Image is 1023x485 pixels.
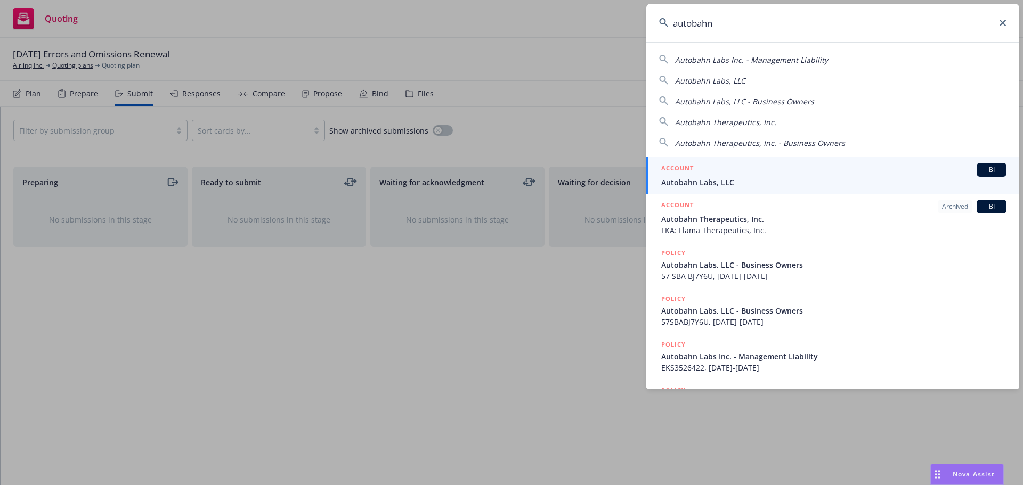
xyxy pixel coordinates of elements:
span: Autobahn Labs, LLC [675,76,745,86]
h5: POLICY [661,339,686,350]
span: Autobahn Therapeutics, Inc. - Business Owners [675,138,845,148]
a: POLICY [646,379,1019,425]
span: Autobahn Labs, LLC - Business Owners [661,259,1006,270]
a: POLICYAutobahn Labs Inc. - Management LiabilityEKS3526422, [DATE]-[DATE] [646,333,1019,379]
span: Nova Assist [953,470,995,479]
div: Drag to move [931,464,944,484]
h5: POLICY [661,385,686,396]
h5: POLICY [661,293,686,304]
span: Autobahn Labs, LLC - Business Owners [675,96,814,106]
span: Autobahn Labs Inc. - Management Liability [661,351,1006,362]
span: 57SBABJ7Y6U, [DATE]-[DATE] [661,316,1006,327]
a: POLICYAutobahn Labs, LLC - Business Owners57 SBA BJ7Y6U, [DATE]-[DATE] [646,242,1019,287]
a: ACCOUNTArchivedBIAutobahn Therapeutics, Inc.FKA: Llama Therapeutics, Inc. [646,194,1019,242]
span: FKA: Llama Therapeutics, Inc. [661,225,1006,236]
span: 57 SBA BJ7Y6U, [DATE]-[DATE] [661,270,1006,282]
span: Autobahn Labs Inc. - Management Liability [675,55,828,65]
span: EKS3526422, [DATE]-[DATE] [661,362,1006,373]
span: Archived [942,202,968,211]
h5: ACCOUNT [661,200,694,212]
span: BI [981,165,1002,175]
a: POLICYAutobahn Labs, LLC - Business Owners57SBABJ7Y6U, [DATE]-[DATE] [646,287,1019,333]
button: Nova Assist [930,464,1004,485]
span: Autobahn Therapeutics, Inc. [661,213,1006,225]
span: Autobahn Therapeutics, Inc. [675,117,776,127]
h5: ACCOUNT [661,163,694,176]
span: BI [981,202,1002,211]
span: Autobahn Labs, LLC [661,177,1006,188]
span: Autobahn Labs, LLC - Business Owners [661,305,1006,316]
h5: POLICY [661,248,686,258]
a: ACCOUNTBIAutobahn Labs, LLC [646,157,1019,194]
input: Search... [646,4,1019,42]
